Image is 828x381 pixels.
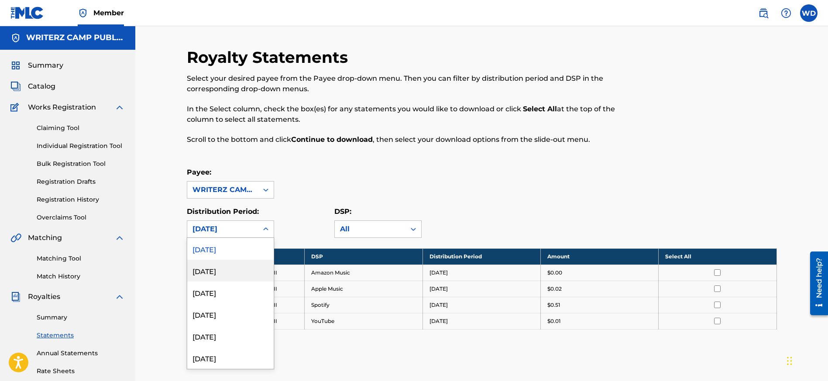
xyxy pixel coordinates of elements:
[114,102,125,113] img: expand
[114,292,125,302] img: expand
[187,134,641,145] p: Scroll to the bottom and click , then select your download options from the slide-out menu.
[37,141,125,151] a: Individual Registration Tool
[192,224,253,234] div: [DATE]
[758,8,769,18] img: search
[37,367,125,376] a: Rate Sheets
[423,248,540,264] th: Distribution Period
[37,349,125,358] a: Annual Statements
[10,292,21,302] img: Royalties
[78,8,88,18] img: Top Rightsholder
[804,248,828,319] iframe: Resource Center
[755,4,772,22] a: Public Search
[423,313,540,329] td: [DATE]
[10,102,22,113] img: Works Registration
[423,281,540,297] td: [DATE]
[187,281,274,303] div: [DATE]
[10,81,55,92] a: CatalogCatalog
[547,285,562,293] p: $0.02
[659,248,776,264] th: Select All
[547,301,560,309] p: $0.51
[28,81,55,92] span: Catalog
[28,292,60,302] span: Royalties
[187,168,211,176] label: Payee:
[187,207,259,216] label: Distribution Period:
[114,233,125,243] img: expand
[28,102,96,113] span: Works Registration
[305,297,423,313] td: Spotify
[291,135,373,144] strong: Continue to download
[547,269,562,277] p: $0.00
[37,313,125,322] a: Summary
[334,207,351,216] label: DSP:
[784,339,828,381] iframe: Chat Widget
[800,4,818,22] div: User Menu
[781,8,791,18] img: help
[37,272,125,281] a: Match History
[192,185,253,195] div: WRITERZ CAMP PUBLISHING II
[10,60,21,71] img: Summary
[305,264,423,281] td: Amazon Music
[26,33,125,43] h5: WRITERZ CAMP PUBLISHING
[305,313,423,329] td: YouTube
[305,248,423,264] th: DSP
[28,60,63,71] span: Summary
[10,60,63,71] a: SummarySummary
[93,8,124,18] span: Member
[187,260,274,281] div: [DATE]
[547,317,560,325] p: $0.01
[305,281,423,297] td: Apple Music
[37,177,125,186] a: Registration Drafts
[340,224,400,234] div: All
[540,248,658,264] th: Amount
[37,331,125,340] a: Statements
[187,347,274,369] div: [DATE]
[523,105,557,113] strong: Select All
[37,195,125,204] a: Registration History
[187,238,274,260] div: [DATE]
[187,325,274,347] div: [DATE]
[10,33,21,43] img: Accounts
[187,48,352,67] h2: Royalty Statements
[187,104,641,125] p: In the Select column, check the box(es) for any statements you would like to download or click at...
[10,7,44,19] img: MLC Logo
[423,297,540,313] td: [DATE]
[10,233,21,243] img: Matching
[423,264,540,281] td: [DATE]
[37,254,125,263] a: Matching Tool
[187,303,274,325] div: [DATE]
[37,159,125,168] a: Bulk Registration Tool
[37,213,125,222] a: Overclaims Tool
[10,81,21,92] img: Catalog
[37,124,125,133] a: Claiming Tool
[187,73,641,94] p: Select your desired payee from the Payee drop-down menu. Then you can filter by distribution peri...
[787,348,792,374] div: Drag
[777,4,795,22] div: Help
[28,233,62,243] span: Matching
